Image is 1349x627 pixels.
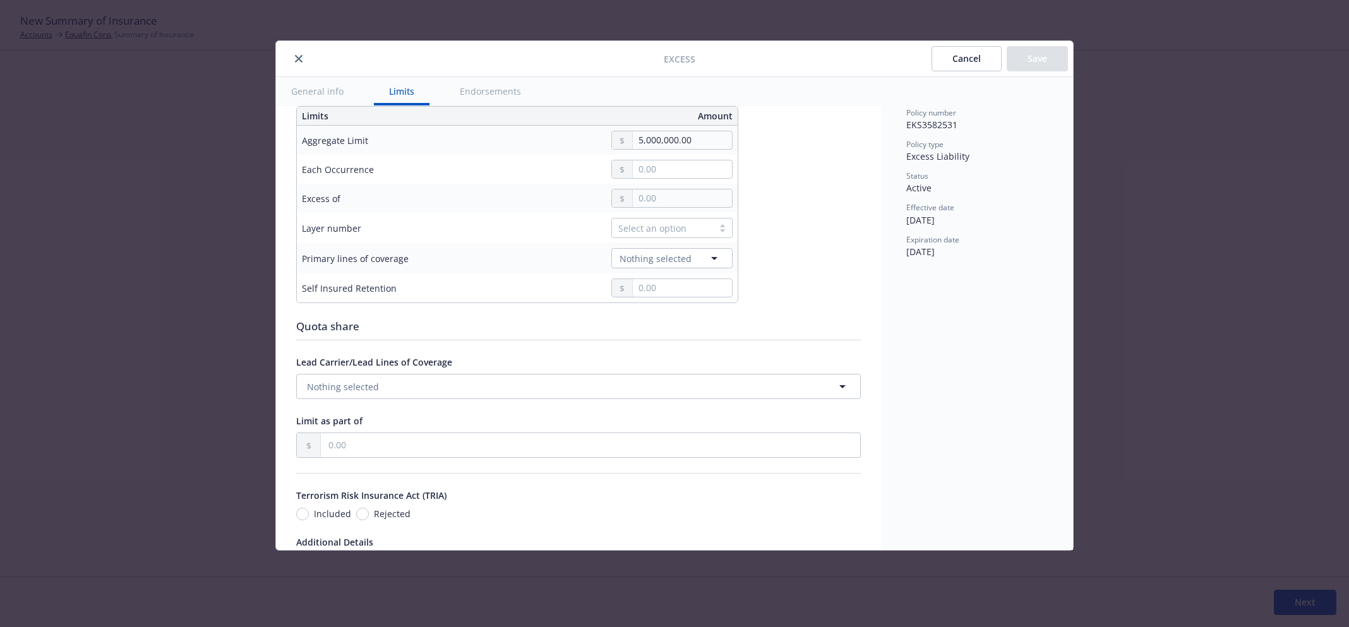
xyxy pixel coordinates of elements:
button: Limits [374,77,429,105]
button: Endorsements [445,77,536,105]
span: Included [314,507,351,520]
input: 0.00 [633,189,732,207]
input: 0.00 [633,279,732,297]
input: 0.00 [633,131,732,149]
input: Included [296,508,309,520]
span: Status [906,170,928,181]
div: Layer number [302,222,361,235]
div: Quota share [296,318,861,335]
span: Lead Carrier/Lead Lines of Coverage [296,356,452,368]
span: Excess [664,52,695,66]
div: Each Occurrence [302,163,374,176]
input: 0.00 [633,160,732,178]
button: close [291,51,306,66]
input: Rejected [356,508,369,520]
th: Limits [297,107,473,126]
span: Nothing selected [620,252,692,265]
th: Amount [522,107,738,126]
span: Excess Liability [906,150,969,162]
span: Policy type [906,139,944,150]
button: Nothing selected [611,248,733,268]
span: Effective date [906,202,954,213]
span: Active [906,182,932,194]
span: Limit as part of [296,415,363,427]
span: Policy number [906,107,956,118]
span: Additional Details [296,536,373,548]
button: Cancel [932,46,1002,71]
span: [DATE] [906,246,935,258]
div: Aggregate Limit [302,134,368,147]
span: [DATE] [906,214,935,226]
span: Terrorism Risk Insurance Act (TRIA) [296,489,447,501]
div: Self Insured Retention [302,282,397,295]
div: Select an option [618,222,707,235]
div: Primary lines of coverage [302,252,409,265]
button: Nothing selected [296,374,861,399]
input: 0.00 [321,433,860,457]
span: Nothing selected [307,380,379,393]
span: Rejected [374,507,411,520]
div: Excess of [302,192,340,205]
span: Expiration date [906,234,959,245]
span: EKS3582531 [906,119,957,131]
button: General info [276,77,359,105]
